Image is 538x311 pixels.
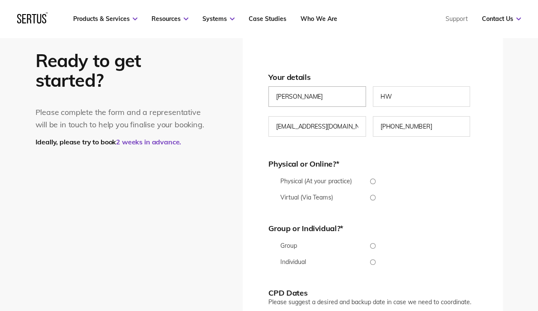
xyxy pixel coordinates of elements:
span: Physical (At your practice) [280,177,351,185]
a: Systems [202,15,235,23]
div: Ideally, please try to book [36,138,209,146]
input: Name* [268,86,366,107]
a: Support [446,15,468,23]
input: Physical (At your practice) [268,179,477,184]
input: Virtual (Via Teams) [268,195,477,200]
span: 2 weeks in advance. [116,138,181,146]
a: Case Studies [249,15,286,23]
input: Email* [268,116,366,137]
div: Ready to get started? [36,51,209,90]
a: Products & Services [73,15,137,23]
p: Please complete the form and a representative will be in touch to help you finalise your booking. [36,106,209,131]
a: Resources [152,15,188,23]
span: Individual [280,258,306,266]
a: Contact Us [482,15,521,23]
span: Virtual (Via Teams) [280,194,333,201]
input: Company* [373,86,470,107]
span: Group [280,242,297,249]
h2: Group or Individual?* [268,223,477,233]
p: Please suggest a desired and backup date in case we need to coordinate. [268,298,477,306]
h2: Physical or Online?* [268,159,477,169]
input: Group [268,243,477,249]
input: Phone Number* [373,116,470,137]
input: Individual [268,259,477,265]
a: Who We Are [300,15,337,23]
h2: Your details [268,72,477,82]
h2: CPD Dates [268,288,477,298]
